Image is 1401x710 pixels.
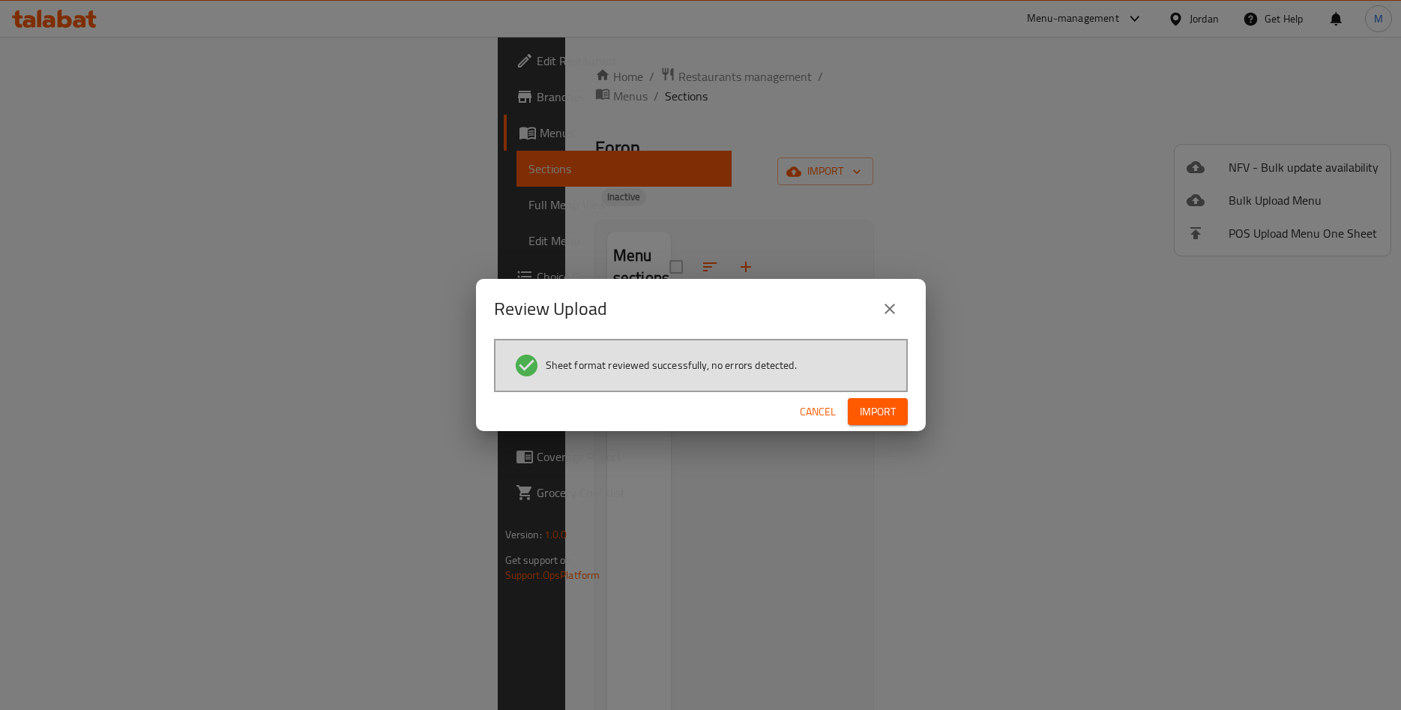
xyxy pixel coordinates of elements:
button: Import [848,398,908,426]
span: Cancel [800,403,836,421]
span: Sheet format reviewed successfully, no errors detected. [546,358,797,373]
button: Cancel [794,398,842,426]
h2: Review Upload [494,297,607,321]
span: Import [860,403,896,421]
button: close [872,291,908,327]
